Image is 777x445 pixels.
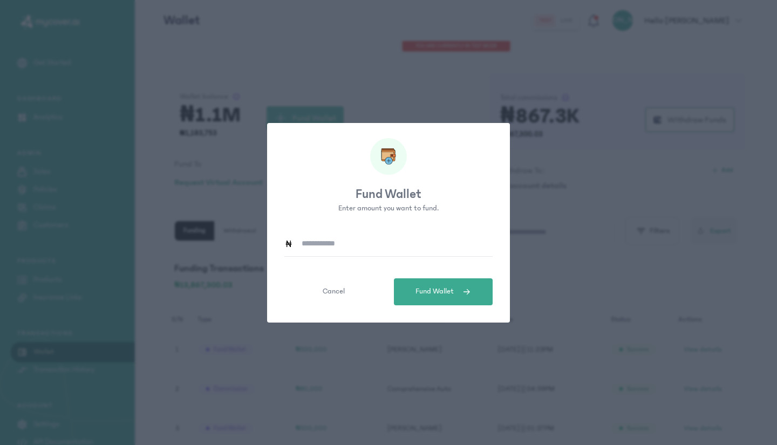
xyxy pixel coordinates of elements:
span: Cancel [323,286,345,297]
button: Fund Wallet [394,278,493,305]
button: Cancel [284,278,383,305]
span: Fund Wallet [415,286,454,297]
p: Fund Wallet [267,186,510,203]
p: Enter amount you want to fund. [267,203,510,214]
